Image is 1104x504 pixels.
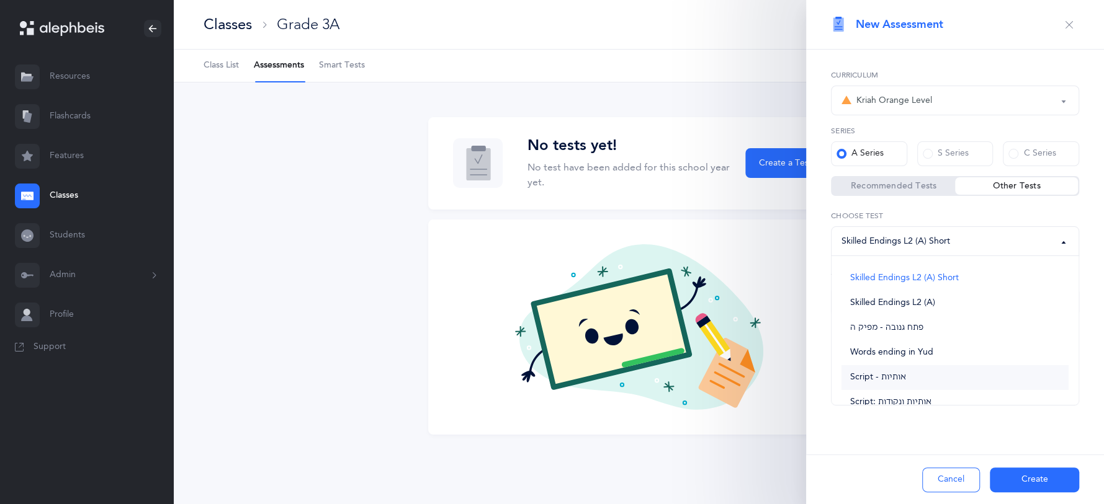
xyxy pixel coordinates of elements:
[850,397,931,408] span: Script: אותיות ונקודות
[831,226,1079,256] button: Skilled Endings L2 (A) Short
[527,137,731,155] h3: No tests yet!
[527,160,731,190] p: No test have been added for this school year yet.
[856,17,943,32] span: New Assessment
[831,86,1079,115] button: Kriah Orange Level
[850,372,906,383] span: Script - אותיות
[832,180,955,192] label: Recommended Tests
[759,157,812,170] span: Create a Test
[831,125,1079,136] label: Series
[745,148,825,178] button: Create a Test
[204,60,239,72] span: Class List
[831,69,1079,81] label: Curriculum
[34,341,66,353] span: Support
[837,148,884,160] div: A Series
[841,93,932,108] div: Kriah Orange Level
[204,14,252,35] div: Classes
[955,180,1078,192] label: Other Tests
[841,235,950,248] div: Skilled Endings L2 (A) Short
[1008,148,1056,160] div: C Series
[923,148,969,160] div: S Series
[277,14,339,35] div: Grade 3A
[922,467,980,492] button: Cancel
[831,210,1079,221] label: Choose test
[990,467,1079,492] button: Create
[319,60,365,72] span: Smart Tests
[850,273,959,284] span: Skilled Endings L2 (A) Short
[850,347,933,358] span: Words ending in Yud
[850,298,935,309] span: Skilled Endings L2 (A)
[850,322,923,334] span: פתח גנובה - מפיק ה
